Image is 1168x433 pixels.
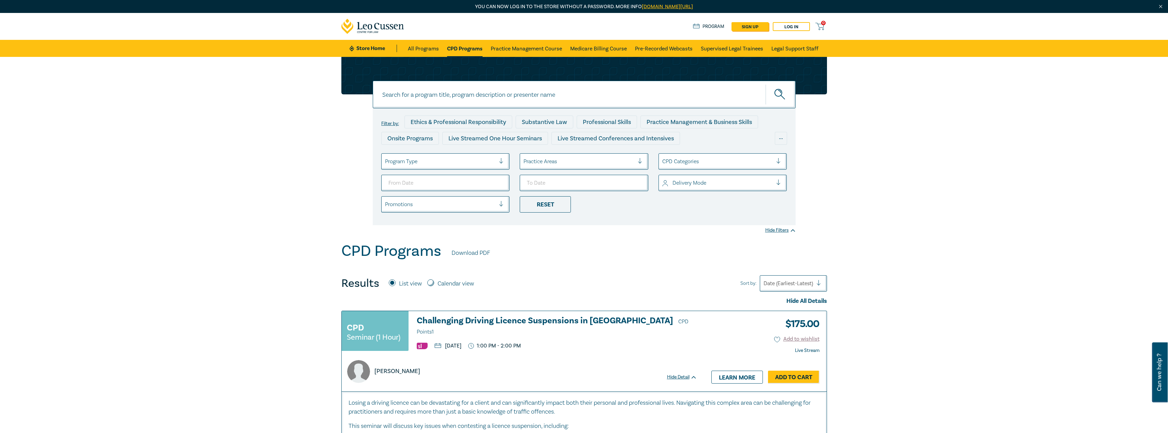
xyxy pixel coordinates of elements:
[381,148,489,161] div: Live Streamed Practical Workshops
[399,279,422,288] label: List view
[570,40,627,57] a: Medicare Billing Course
[1158,4,1164,10] img: Close
[417,343,428,349] img: Substantive Law
[520,196,571,213] div: Reset
[434,343,461,349] p: [DATE]
[774,335,819,343] button: Add to wishlist
[438,279,474,288] label: Calendar view
[349,422,820,431] p: This seminar will discuss key issues when contesting a licence suspension, including:
[408,40,439,57] a: All Programs
[341,277,379,290] h4: Results
[347,360,370,383] img: A8UdDugLQf5CAAAAJXRFWHRkYXRlOmNyZWF0ZQAyMDIxLTA5LTMwVDA5OjEwOjA0KzAwOjAwJDk1UAAAACV0RVh0ZGF0ZTptb...
[381,121,399,126] label: Filter by:
[653,148,715,161] div: National Programs
[341,297,827,306] div: Hide All Details
[780,316,819,332] h3: $ 175.00
[701,40,763,57] a: Supervised Legal Trainees
[341,3,827,11] p: You can now log in to the store without a password. More info
[771,40,818,57] a: Legal Support Staff
[452,249,490,258] a: Download PDF
[417,316,697,337] a: Challenging Driving Licence Suspensions in [GEOGRAPHIC_DATA] CPD Points1
[493,148,571,161] div: Pre-Recorded Webcasts
[404,115,512,128] div: Ethics & Professional Responsibility
[667,374,705,381] div: Hide Detail
[795,347,819,354] strong: Live Stream
[577,115,637,128] div: Professional Skills
[768,371,819,384] a: Add to Cart
[662,158,664,165] input: select
[765,227,796,234] div: Hide Filters
[711,371,763,384] a: Learn more
[491,40,562,57] a: Practice Management Course
[821,21,826,25] span: 0
[731,22,769,31] a: sign up
[523,158,525,165] input: select
[385,201,386,208] input: select
[575,148,649,161] div: 10 CPD Point Packages
[374,367,420,376] p: [PERSON_NAME]
[381,132,439,145] div: Onsite Programs
[775,132,787,145] div: ...
[773,22,810,31] a: Log in
[635,40,693,57] a: Pre-Recorded Webcasts
[551,132,680,145] div: Live Streamed Conferences and Intensives
[740,280,756,287] span: Sort by:
[516,115,573,128] div: Substantive Law
[349,399,820,416] p: Losing a driving licence can be devastating for a client and can significantly impact both their ...
[347,334,400,341] small: Seminar (1 Hour)
[347,322,364,334] h3: CPD
[381,175,510,191] input: From Date
[520,175,648,191] input: To Date
[642,3,693,10] a: [DOMAIN_NAME][URL]
[1156,346,1163,398] span: Can we help ?
[417,316,697,337] h3: Challenging Driving Licence Suspensions in [GEOGRAPHIC_DATA]
[350,45,397,52] a: Store Home
[373,81,796,108] input: Search for a program title, program description or presenter name
[693,23,725,30] a: Program
[640,115,758,128] div: Practice Management & Business Skills
[764,280,765,287] input: Sort by
[341,242,441,260] h1: CPD Programs
[447,40,483,57] a: CPD Programs
[468,343,521,349] p: 1:00 PM - 2:00 PM
[442,132,548,145] div: Live Streamed One Hour Seminars
[385,158,386,165] input: select
[662,179,664,187] input: select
